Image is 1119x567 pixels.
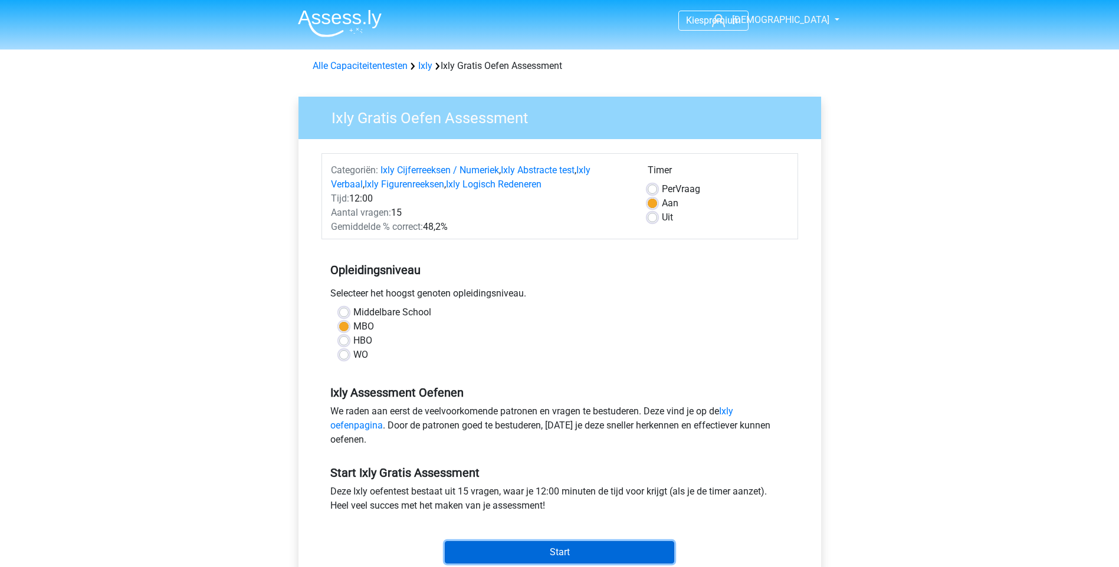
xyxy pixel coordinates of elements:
a: Ixly Logisch Redeneren [446,179,542,190]
label: Middelbare School [353,305,431,319]
a: Ixly Figurenreeksen [365,179,444,190]
a: Alle Capaciteitentesten [313,60,408,71]
div: Selecteer het hoogst genoten opleidingsniveau. [321,286,798,305]
div: We raden aan eerst de veelvoorkomende patronen en vragen te bestuderen. Deze vind je op de . Door... [321,404,798,451]
a: Kiespremium [679,12,748,28]
a: Ixly Abstracte test [501,164,575,176]
h5: Ixly Assessment Oefenen [330,385,789,400]
a: Ixly [418,60,432,71]
h3: Ixly Gratis Oefen Assessment [317,104,812,127]
label: WO [353,348,368,362]
div: Timer [648,163,789,182]
h5: Start Ixly Gratis Assessment [330,466,789,480]
div: Deze Ixly oefentest bestaat uit 15 vragen, waar je 12:00 minuten de tijd voor krijgt (als je de t... [321,484,798,517]
a: Ixly Cijferreeksen / Numeriek [380,164,499,176]
label: HBO [353,334,372,348]
a: [DEMOGRAPHIC_DATA] [707,13,831,27]
span: Aantal vragen: [331,207,391,218]
span: [DEMOGRAPHIC_DATA] [732,14,829,25]
label: Aan [662,196,678,210]
span: Gemiddelde % correct: [331,221,423,232]
label: MBO [353,319,374,334]
span: Kies [686,15,704,26]
input: Start [445,541,674,563]
label: Vraag [662,182,700,196]
div: 12:00 [322,192,639,206]
span: Per [662,183,675,195]
div: 48,2% [322,220,639,234]
label: Uit [662,210,673,225]
div: Ixly Gratis Oefen Assessment [308,59,812,73]
img: Assessly [298,9,382,37]
span: premium [704,15,741,26]
div: 15 [322,206,639,220]
span: Categoriën: [331,164,378,176]
span: Tijd: [331,193,349,204]
h5: Opleidingsniveau [330,258,789,282]
div: , , , , [322,163,639,192]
